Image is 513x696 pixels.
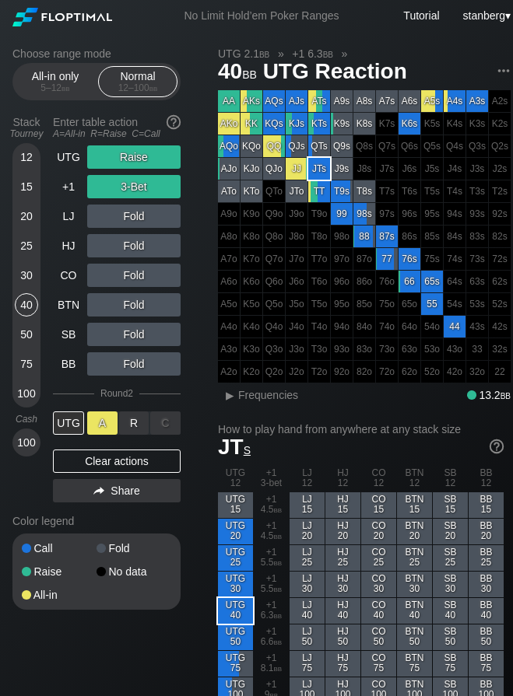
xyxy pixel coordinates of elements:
div: 100% fold in prior round [308,203,330,225]
img: help.32db89a4.svg [488,438,505,455]
div: 100% fold in prior round [466,226,488,247]
div: AKs [241,90,262,112]
div: 100% fold in prior round [308,271,330,292]
div: Clear actions [53,449,181,473]
div: Cash [6,414,47,425]
div: 100% fold in prior round [466,361,488,383]
div: CO 12 [361,466,396,491]
div: 100% fold in prior round [353,293,375,315]
a: Tutorial [403,9,439,22]
div: 100% fold in prior round [218,203,240,225]
div: UTG 50 [218,624,253,650]
div: 100% fold in prior round [331,226,353,247]
div: BB 20 [469,519,504,544]
div: 100% fold in prior round [421,113,443,135]
div: AKo [218,113,240,135]
div: 100% fold in prior round [444,248,466,270]
div: CO 15 [361,492,396,518]
div: HJ 25 [325,545,360,571]
div: Fold [87,352,181,376]
div: UTG 30 [218,572,253,597]
div: 100% fold in prior round [444,135,466,157]
div: A8s [353,90,375,112]
div: 13.2 [467,389,511,401]
span: 40 [216,60,259,86]
div: QTs [308,135,330,157]
div: 77 [376,248,398,270]
div: 100% fold in prior round [308,338,330,360]
div: 100% fold in prior round [241,361,262,383]
div: 100% fold in prior round [263,271,285,292]
div: LJ 15 [290,492,325,518]
div: BTN 25 [397,545,432,571]
div: BTN 30 [397,572,432,597]
div: SB [53,323,84,346]
div: 98s [353,203,375,225]
div: 100% fold in prior round [376,338,398,360]
div: 100% fold in prior round [218,338,240,360]
div: +1 4.5 [254,492,289,518]
div: KTs [308,113,330,135]
div: 100% fold in prior round [421,180,443,202]
div: 100% fold in prior round [263,361,285,383]
div: Tourney [6,128,47,139]
div: 100% fold in prior round [489,248,511,270]
div: BB 25 [469,545,504,571]
div: 100% fold in prior round [466,338,488,360]
div: 100% fold in prior round [444,271,466,292]
div: BB 30 [469,572,504,597]
div: 100% fold in prior round [444,338,466,360]
div: 100% fold in prior round [489,158,511,180]
div: KJs [286,113,307,135]
div: 100% fold in prior round [263,203,285,225]
div: +1 4.5 [254,519,289,544]
div: 100% fold in prior round [331,316,353,338]
div: AA [218,90,240,112]
div: 100 [15,431,38,454]
div: 100% fold in prior round [376,158,398,180]
div: ▸ [220,386,240,404]
div: 100% fold in prior round [286,248,307,270]
div: 100% fold in prior round [421,203,443,225]
div: HJ 15 [325,492,360,518]
div: 100% fold in prior round [308,293,330,315]
div: 100% fold in prior round [376,203,398,225]
div: HJ [53,234,84,257]
div: CO 40 [361,598,396,624]
div: 15 [15,175,38,198]
div: QQ [263,135,285,157]
div: 100% fold in prior round [218,293,240,315]
div: 100% fold in prior round [241,248,262,270]
img: share.864f2f62.svg [93,487,104,495]
div: SB 20 [433,519,468,544]
div: 100% fold in prior round [286,271,307,292]
div: 100% fold in prior round [331,271,353,292]
div: 100% fold in prior round [421,248,443,270]
div: 100% fold in prior round [399,226,420,247]
div: 100% fold in prior round [376,271,398,292]
div: 100% fold in prior round [353,248,375,270]
div: HJ 40 [325,598,360,624]
div: 100% fold in prior round [241,226,262,247]
span: bb [501,389,511,401]
div: 100% fold in prior round [489,316,511,338]
div: R [119,411,149,435]
div: Call [22,543,97,554]
div: 55 [421,293,443,315]
div: JTo [286,180,307,202]
div: All-in only [19,67,91,96]
div: JTs [308,158,330,180]
div: 100% fold in prior round [353,135,375,157]
div: 100% fold in prior round [241,338,262,360]
div: 100% fold in prior round [286,361,307,383]
div: UTG 25 [218,545,253,571]
div: 100% fold in prior round [466,135,488,157]
div: K9s [331,113,353,135]
div: 100% fold in prior round [218,226,240,247]
div: LJ 20 [290,519,325,544]
div: SB 12 [433,466,468,491]
div: 40 [15,293,38,317]
div: 100% fold in prior round [331,361,353,383]
img: Floptimal logo [12,8,112,26]
div: 100% fold in prior round [353,338,375,360]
